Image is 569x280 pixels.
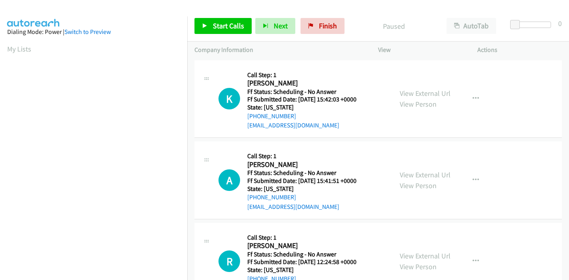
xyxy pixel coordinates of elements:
div: Delay between calls (in seconds) [514,22,551,28]
h5: Ff Status: Scheduling - No Answer [247,250,367,258]
h5: Ff Status: Scheduling - No Answer [247,169,367,177]
a: [PHONE_NUMBER] [247,193,296,201]
h5: Ff Status: Scheduling - No Answer [247,88,367,96]
h5: State: [US_STATE] [247,266,367,274]
a: [EMAIL_ADDRESS][DOMAIN_NAME] [247,121,339,129]
p: Company Information [194,45,364,55]
a: Switch to Preview [64,28,111,36]
button: Next [255,18,295,34]
span: Finish [319,21,337,30]
h5: State: [US_STATE] [247,185,367,193]
h5: Ff Submitted Date: [DATE] 15:42:03 +0000 [247,95,367,103]
div: The call is yet to be attempted [218,169,240,191]
a: My Lists [7,44,31,54]
h2: [PERSON_NAME] [247,79,367,88]
a: Finish [301,18,345,34]
h5: Call Step: 1 [247,71,367,79]
div: Dialing Mode: Power | [7,27,180,37]
a: View Person [400,262,437,271]
button: AutoTab [447,18,496,34]
h5: State: [US_STATE] [247,103,367,111]
div: The call is yet to be attempted [218,88,240,109]
h5: Ff Submitted Date: [DATE] 15:41:51 +0000 [247,177,367,185]
h5: Call Step: 1 [247,234,367,242]
a: View External Url [400,251,451,260]
p: Paused [355,21,432,32]
h5: Ff Submitted Date: [DATE] 12:24:58 +0000 [247,258,367,266]
p: View [378,45,463,55]
h1: R [218,250,240,272]
a: View Person [400,181,437,190]
h2: [PERSON_NAME] [247,241,367,250]
a: View External Url [400,89,451,98]
h5: Call Step: 1 [247,152,367,160]
p: Actions [477,45,562,55]
a: Start Calls [194,18,252,34]
h2: [PERSON_NAME] [247,160,367,169]
h1: K [218,88,240,109]
span: Next [274,21,288,30]
h1: A [218,169,240,191]
span: Start Calls [213,21,244,30]
div: The call is yet to be attempted [218,250,240,272]
a: View Person [400,99,437,109]
a: [PHONE_NUMBER] [247,112,296,120]
div: 0 [558,18,562,29]
a: [EMAIL_ADDRESS][DOMAIN_NAME] [247,203,339,210]
a: View External Url [400,170,451,179]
